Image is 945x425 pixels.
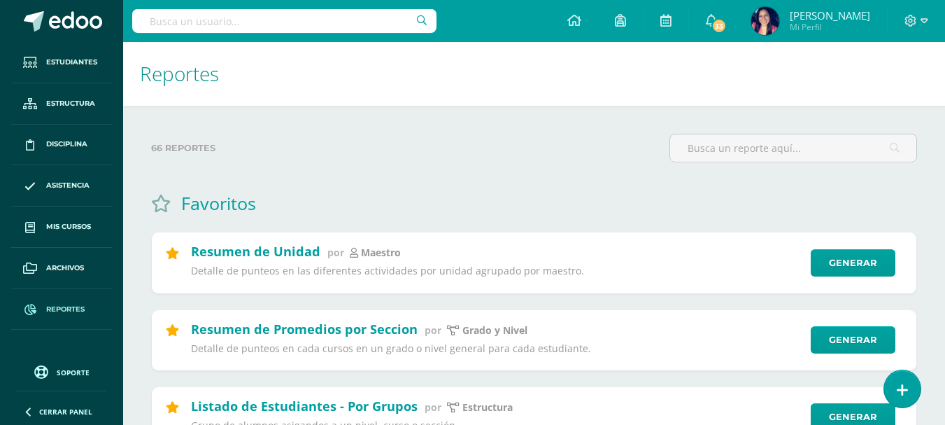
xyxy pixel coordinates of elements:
[711,18,727,34] span: 33
[327,246,344,259] span: por
[39,407,92,417] span: Cerrar panel
[17,362,106,381] a: Soporte
[46,221,91,232] span: Mis cursos
[462,401,513,414] p: estructura
[11,42,112,83] a: Estudiantes
[11,289,112,330] a: Reportes
[46,57,97,68] span: Estudiantes
[140,60,219,87] span: Reportes
[790,8,870,22] span: [PERSON_NAME]
[361,246,401,259] p: maestro
[46,263,84,274] span: Archivos
[191,398,418,414] h2: Listado de Estudiantes - Por Grupos
[46,139,87,150] span: Disciplina
[191,342,802,355] p: Detalle de punteos en cada cursos en un grado o nivel general para cada estudiante.
[151,134,658,162] label: 66 reportes
[46,98,95,109] span: Estructura
[191,321,418,337] h2: Resumen de Promedios por Seccion
[132,9,436,33] input: Busca un usuario...
[751,7,779,35] img: 1ddc30fbb94eda4e92d8232ccb25b2c3.png
[811,249,895,277] a: Generar
[11,83,112,125] a: Estructura
[790,21,870,33] span: Mi Perfil
[57,368,90,377] span: Soporte
[811,326,895,354] a: Generar
[191,265,802,277] p: Detalle de punteos en las diferentes actividades por unidad agrupado por maestro.
[670,134,916,162] input: Busca un reporte aquí...
[191,243,320,260] h2: Resumen de Unidad
[11,125,112,166] a: Disciplina
[425,400,441,414] span: por
[11,207,112,248] a: Mis cursos
[425,323,441,337] span: por
[46,180,90,191] span: Asistencia
[11,165,112,207] a: Asistencia
[181,191,256,215] h1: Favoritos
[11,248,112,289] a: Archivos
[46,304,85,315] span: Reportes
[462,324,527,337] p: Grado y Nivel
